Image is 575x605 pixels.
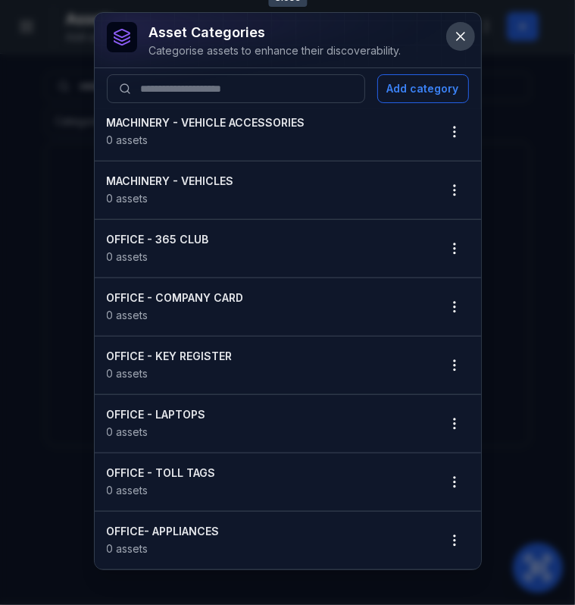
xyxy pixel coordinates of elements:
strong: OFFICE - LAPTOPS [107,407,425,422]
span: 0 assets [107,425,148,438]
span: 0 assets [107,542,148,555]
strong: OFFICE - COMPANY CARD [107,290,425,306]
div: Categorise assets to enhance their discoverability. [149,43,402,58]
span: 0 assets [107,133,148,146]
span: 0 assets [107,192,148,205]
span: 0 assets [107,484,148,497]
button: Add category [377,74,469,103]
strong: MACHINERY - VEHICLE ACCESSORIES [107,115,425,130]
strong: OFFICE - 365 CLUB [107,232,425,247]
strong: MACHINERY - VEHICLES [107,174,425,189]
strong: OFFICE - TOLL TAGS [107,466,425,481]
span: 0 assets [107,309,148,321]
h3: asset categories [149,22,402,43]
strong: OFFICE - KEY REGISTER [107,349,425,364]
span: 0 assets [107,250,148,263]
span: 0 assets [107,367,148,380]
strong: OFFICE- APPLIANCES [107,524,425,539]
